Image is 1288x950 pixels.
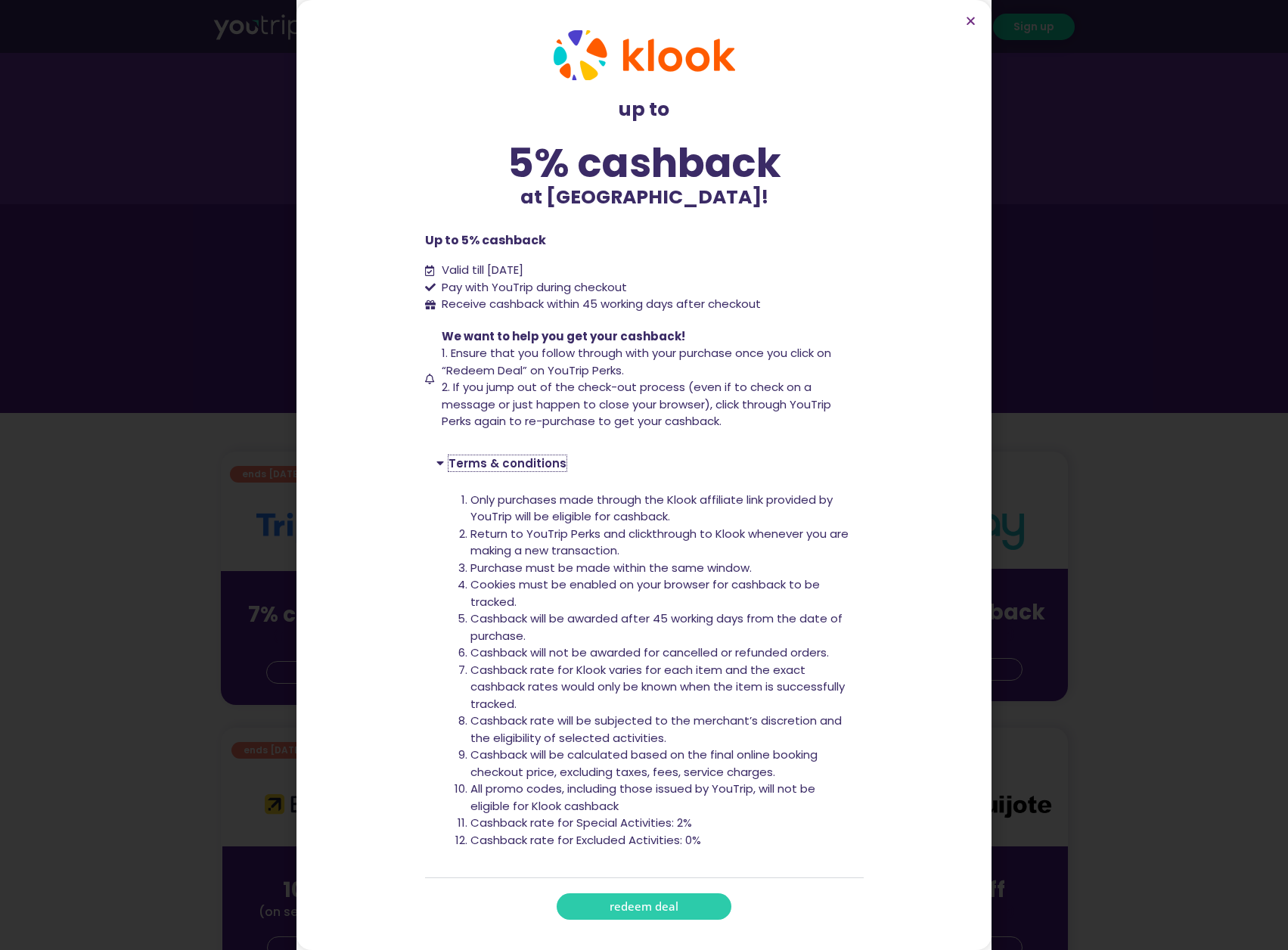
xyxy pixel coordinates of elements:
[470,781,815,814] span: All promo codes, including those issued by YouTrip, will not be eligible for Klook cashback
[470,747,852,781] li: Cashback will be calculated based on the final online booking checkout price, excluding taxes, fe...
[470,576,852,610] li: Cookies must be enabled on your browser for cashback to be tracked.
[448,455,566,471] a: Terms & conditions
[425,231,864,250] p: Up to 5% cashback
[470,610,852,644] li: Cashback will be awarded after 45 working days from the date of purchase.
[470,492,852,526] li: Only purchases made through the Klook affiliate link provided by YouTrip will be eligible for cas...
[470,560,852,577] li: Purchase must be made within the same window.
[425,95,864,124] p: up to
[425,143,864,183] div: 5% cashback
[425,480,864,878] div: Terms & conditions
[425,183,864,212] p: at [GEOGRAPHIC_DATA]!
[442,379,831,429] span: 2. If you jump out of the check-out process (even if to check on a message or just happen to clos...
[470,712,852,747] li: Cashback rate will be subjected to the merchant’s discretion and the eligibility of selected acti...
[442,328,685,344] span: We want to help you get your cashback!
[470,644,852,662] li: Cashback will not be awarded for cancelled or refunded orders.
[438,296,761,313] span: Receive cashback within 45 working days after checkout
[442,345,831,378] span: 1. Ensure that you follow through with your purchase once you click on “Redeem Deal” on YouTrip P...
[470,662,852,713] li: Cashback rate for Klook varies for each item and the exact cashback rates would only be known whe...
[470,526,852,560] li: Return to YouTrip Perks and clickthrough to Klook whenever you are making a new transaction.
[610,901,678,912] span: redeem deal
[557,893,731,920] a: redeem deal
[438,262,523,279] span: Valid till [DATE]
[965,15,976,26] a: Close
[438,279,627,296] span: Pay with YouTrip during checkout
[470,815,852,832] li: Cashback rate for Special Activities: 2%
[425,446,864,480] div: Terms & conditions
[470,832,852,849] li: Cashback rate for Excluded Activities: 0%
